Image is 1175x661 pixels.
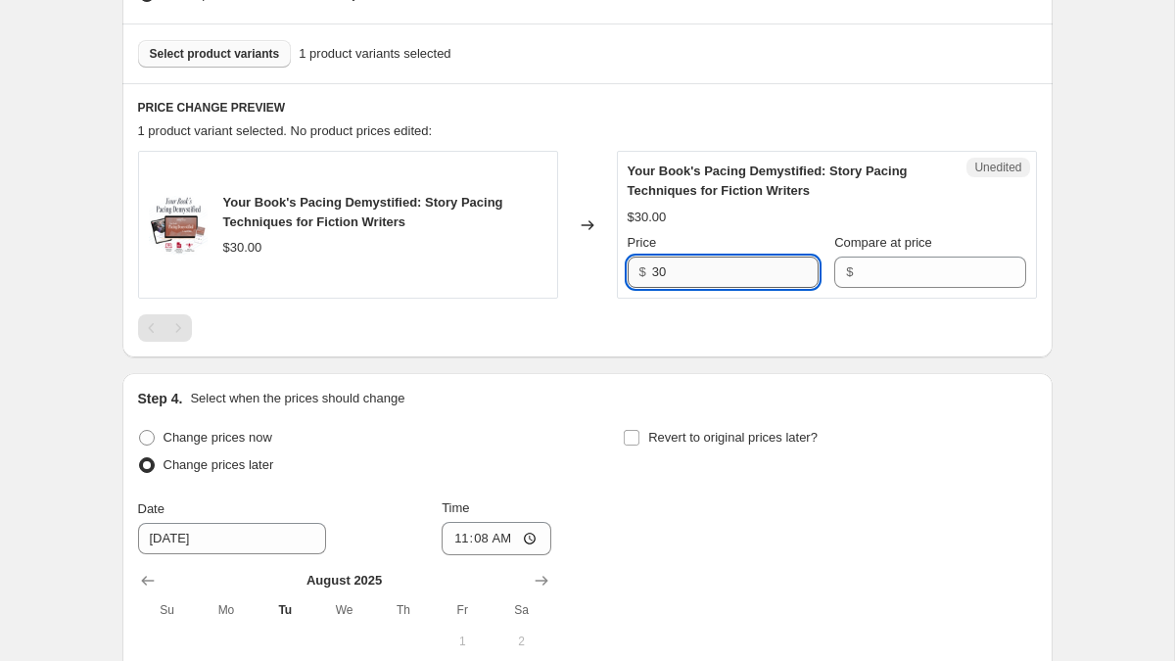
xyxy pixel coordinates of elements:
[164,430,272,445] span: Change prices now
[628,164,908,198] span: Your Book's Pacing Demystified: Story Pacing Techniques for Fiction Writers
[150,46,280,62] span: Select product variants
[846,264,853,279] span: $
[138,314,192,342] nav: Pagination
[441,602,484,618] span: Fr
[138,100,1037,116] h6: PRICE CHANGE PREVIEW
[138,389,183,408] h2: Step 4.
[138,40,292,68] button: Select product variants
[223,238,262,258] div: $30.00
[149,196,208,255] img: 15_80x.png
[138,123,433,138] span: 1 product variant selected. No product prices edited:
[492,594,550,626] th: Saturday
[433,626,492,657] button: Friday August 1 2025
[492,626,550,657] button: Saturday August 2 2025
[322,602,365,618] span: We
[628,208,667,227] div: $30.00
[197,594,256,626] th: Monday
[433,594,492,626] th: Friday
[382,602,425,618] span: Th
[138,501,164,516] span: Date
[223,195,503,229] span: Your Book's Pacing Demystified: Story Pacing Techniques for Fiction Writers
[834,235,932,250] span: Compare at price
[499,634,542,649] span: 2
[263,602,306,618] span: Tu
[442,522,551,555] input: 12:00
[134,567,162,594] button: Show previous month, July 2025
[164,457,274,472] span: Change prices later
[146,602,189,618] span: Su
[299,44,450,64] span: 1 product variants selected
[639,264,646,279] span: $
[205,602,248,618] span: Mo
[256,594,314,626] th: Tuesday
[190,389,404,408] p: Select when the prices should change
[442,500,469,515] span: Time
[628,235,657,250] span: Price
[314,594,373,626] th: Wednesday
[648,430,818,445] span: Revert to original prices later?
[441,634,484,649] span: 1
[499,602,542,618] span: Sa
[138,523,326,554] input: 8/12/2025
[138,594,197,626] th: Sunday
[974,160,1021,175] span: Unedited
[374,594,433,626] th: Thursday
[528,567,555,594] button: Show next month, September 2025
